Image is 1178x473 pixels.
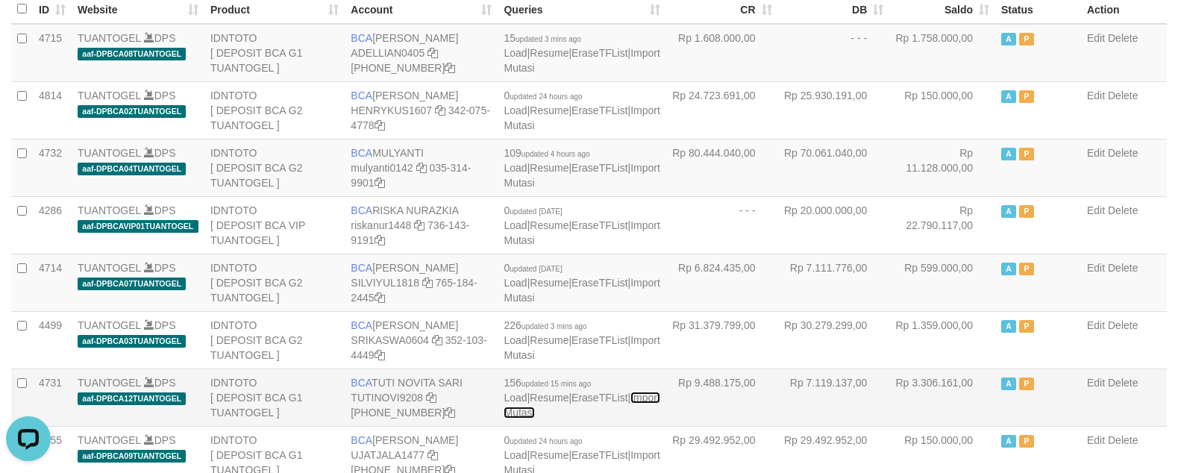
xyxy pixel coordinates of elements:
[889,254,995,311] td: Rp 599.000,00
[504,32,660,74] span: | | |
[1001,205,1016,218] span: Active
[1019,148,1034,160] span: Paused
[1108,434,1138,446] a: Delete
[78,392,186,405] span: aaf-DPBCA12TUANTOGEL
[351,262,372,274] span: BCA
[504,434,582,446] span: 0
[666,139,778,196] td: Rp 80.444.040,00
[33,196,72,254] td: 4286
[78,278,186,290] span: aaf-DPBCA07TUANTOGEL
[504,90,660,131] span: | | |
[504,277,660,304] a: Import Mutasi
[889,24,995,82] td: Rp 1.758.000,00
[78,90,141,101] a: TUANTOGEL
[510,93,582,101] span: updated 24 hours ago
[530,277,568,289] a: Resume
[422,277,433,289] a: Copy SILVIYUL1818 to clipboard
[351,434,372,446] span: BCA
[889,139,995,196] td: Rp 11.128.000,00
[778,254,890,311] td: Rp 7.111.776,00
[889,196,995,254] td: Rp 22.790.117,00
[445,62,455,74] a: Copy 5655032115 to clipboard
[351,162,413,174] a: mulyanti0142
[204,254,345,311] td: IDNTOTO [ DEPOSIT BCA G2 TUANTOGEL ]
[78,319,141,331] a: TUANTOGEL
[78,32,141,44] a: TUANTOGEL
[1108,377,1138,389] a: Delete
[778,139,890,196] td: Rp 70.061.040,00
[504,392,660,419] a: Import Mutasi
[1001,90,1016,103] span: Active
[33,139,72,196] td: 4732
[78,163,186,175] span: aaf-DPBCA04TUANTOGEL
[72,196,204,254] td: DPS
[1087,147,1105,159] a: Edit
[504,147,660,189] span: | | |
[351,277,419,289] a: SILVIYUL1818
[33,81,72,139] td: 4814
[504,104,660,131] a: Import Mutasi
[530,449,568,461] a: Resume
[510,207,562,216] span: updated [DATE]
[778,311,890,369] td: Rp 30.279.299,00
[504,162,660,189] a: Import Mutasi
[1019,205,1034,218] span: Paused
[504,219,527,231] a: Load
[351,319,372,331] span: BCA
[530,334,568,346] a: Resume
[72,369,204,426] td: DPS
[351,334,429,346] a: SRIKASWA0604
[530,219,568,231] a: Resume
[510,437,582,445] span: updated 24 hours ago
[504,334,660,361] a: Import Mutasi
[204,369,345,426] td: IDNTOTO [ DEPOSIT BCA G1 TUANTOGEL ]
[351,377,372,389] span: BCA
[72,139,204,196] td: DPS
[78,105,186,118] span: aaf-DPBCA02TUANTOGEL
[78,48,186,60] span: aaf-DPBCA08TUANTOGEL
[504,392,527,404] a: Load
[1108,262,1138,274] a: Delete
[504,32,580,44] span: 15
[521,322,587,331] span: updated 3 mins ago
[504,162,527,174] a: Load
[510,265,562,273] span: updated [DATE]
[1087,204,1105,216] a: Edit
[571,334,627,346] a: EraseTFList
[504,277,527,289] a: Load
[416,162,427,174] a: Copy mulyanti0142 to clipboard
[1108,32,1138,44] a: Delete
[1087,434,1105,446] a: Edit
[351,219,411,231] a: riskanur1448
[530,162,568,174] a: Resume
[504,319,660,361] span: | | |
[351,147,372,159] span: BCA
[414,219,424,231] a: Copy riskanur1448 to clipboard
[504,319,586,331] span: 226
[345,311,498,369] td: [PERSON_NAME] 352-103-4449
[1019,33,1034,46] span: Paused
[426,392,436,404] a: Copy TUTINOVI9208 to clipboard
[432,334,442,346] a: Copy SRIKASWA0604 to clipboard
[33,311,72,369] td: 4499
[204,311,345,369] td: IDNTOTO [ DEPOSIT BCA G2 TUANTOGEL ]
[345,24,498,82] td: [PERSON_NAME] [PHONE_NUMBER]
[351,204,372,216] span: BCA
[778,81,890,139] td: Rp 25.930.191,00
[1087,32,1105,44] a: Edit
[1019,378,1034,390] span: Paused
[571,392,627,404] a: EraseTFList
[1001,33,1016,46] span: Active
[530,392,568,404] a: Resume
[530,104,568,116] a: Resume
[1019,263,1034,275] span: Paused
[1087,90,1105,101] a: Edit
[504,104,527,116] a: Load
[33,24,72,82] td: 4715
[78,204,141,216] a: TUANTOGEL
[78,335,186,348] span: aaf-DPBCA03TUANTOGEL
[778,24,890,82] td: - - -
[78,220,198,233] span: aaf-DPBCAVIP01TUANTOGEL
[666,81,778,139] td: Rp 24.723.691,00
[666,369,778,426] td: Rp 9.488.175,00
